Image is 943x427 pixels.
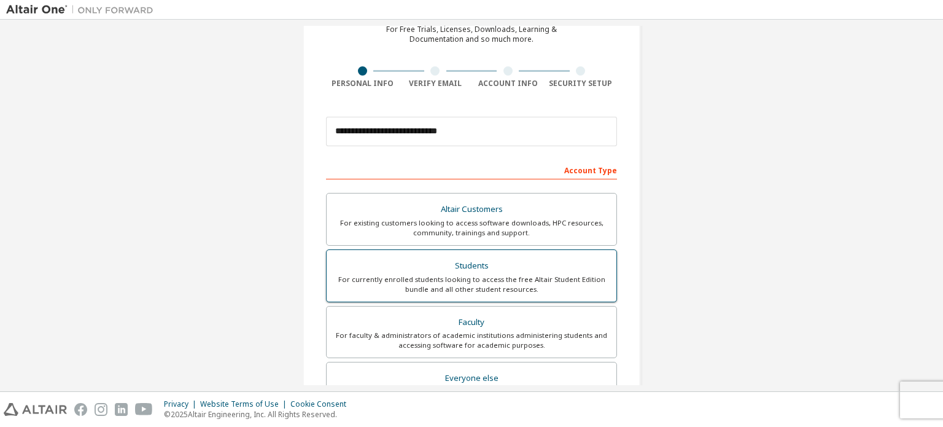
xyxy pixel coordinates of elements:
div: Verify Email [399,79,472,88]
img: linkedin.svg [115,403,128,416]
div: Security Setup [545,79,618,88]
img: facebook.svg [74,403,87,416]
img: altair_logo.svg [4,403,67,416]
div: Cookie Consent [290,399,354,409]
div: Students [334,257,609,275]
img: Altair One [6,4,160,16]
img: youtube.svg [135,403,153,416]
div: Privacy [164,399,200,409]
div: For existing customers looking to access software downloads, HPC resources, community, trainings ... [334,218,609,238]
div: Everyone else [334,370,609,387]
img: instagram.svg [95,403,107,416]
div: Altair Customers [334,201,609,218]
p: © 2025 Altair Engineering, Inc. All Rights Reserved. [164,409,354,420]
div: For faculty & administrators of academic institutions administering students and accessing softwa... [334,331,609,350]
div: Account Type [326,160,617,179]
div: Website Terms of Use [200,399,290,409]
div: Faculty [334,314,609,331]
div: For Free Trials, Licenses, Downloads, Learning & Documentation and so much more. [386,25,557,44]
div: Account Info [471,79,545,88]
div: Personal Info [326,79,399,88]
div: For currently enrolled students looking to access the free Altair Student Edition bundle and all ... [334,275,609,294]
